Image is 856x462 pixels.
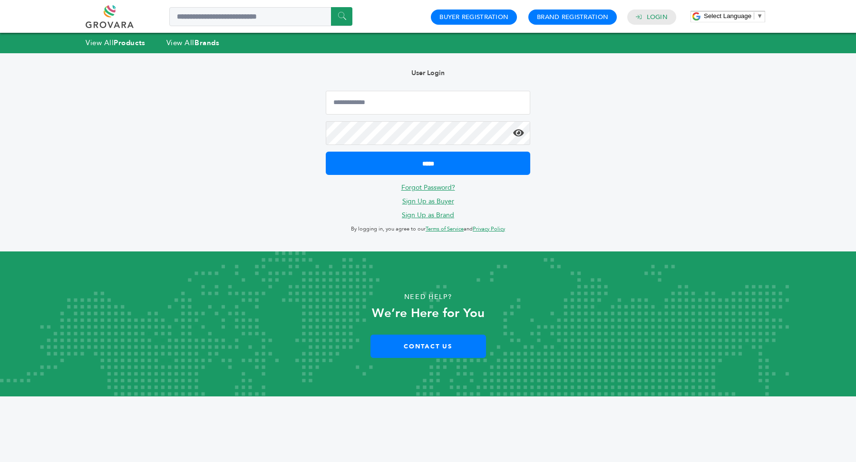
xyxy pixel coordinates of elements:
[326,91,530,115] input: Email Address
[326,223,530,235] p: By logging in, you agree to our and
[372,305,485,322] strong: We’re Here for You
[704,12,763,19] a: Select Language​
[166,38,220,48] a: View AllBrands
[401,183,455,192] a: Forgot Password?
[426,225,464,232] a: Terms of Service
[411,68,445,77] b: User Login
[402,197,454,206] a: Sign Up as Buyer
[647,13,668,21] a: Login
[370,335,486,358] a: Contact Us
[704,12,751,19] span: Select Language
[169,7,352,26] input: Search a product or brand...
[473,225,505,232] a: Privacy Policy
[114,38,145,48] strong: Products
[86,38,146,48] a: View AllProducts
[43,290,813,304] p: Need Help?
[326,121,530,145] input: Password
[757,12,763,19] span: ▼
[439,13,508,21] a: Buyer Registration
[195,38,219,48] strong: Brands
[537,13,608,21] a: Brand Registration
[402,211,454,220] a: Sign Up as Brand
